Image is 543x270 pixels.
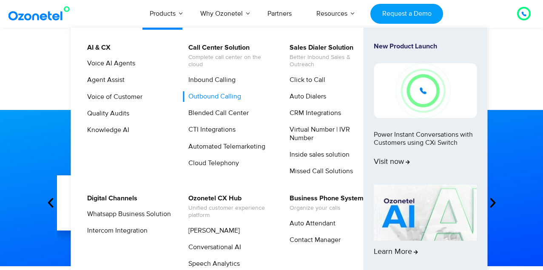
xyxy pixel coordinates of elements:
a: CRM Integrations [284,108,342,118]
a: Voice of Customer [82,92,144,102]
a: Conversational AI [183,242,242,253]
a: Auto Dialers [284,91,327,102]
a: Click to Call [284,75,327,85]
a: Outbound Calling [183,91,242,102]
a: AI & CX [82,42,112,53]
a: Call Center SolutionComplete call center on the cloud [183,42,273,70]
a: CTI Integrations [183,124,237,135]
h2: Big brands put their trust in [GEOGRAPHIC_DATA] [44,129,499,146]
a: Cloud Telephony [183,158,240,169]
a: Inbound Calling [183,75,237,85]
a: Ozonetel CX HubUnified customer experience platform [183,193,273,220]
a: New Product LaunchPower Instant Conversations with Customers using CXi SwitchVisit now [374,42,477,181]
span: Better Inbound Sales & Outreach [290,54,373,68]
a: Voice AI Agents [82,58,136,69]
span: Complete call center on the cloud [188,54,272,68]
span: Organize your calls [290,205,364,212]
div: Image Carousel [57,158,486,247]
a: Sales Dialer SolutionBetter Inbound Sales & Outreach [284,42,375,70]
a: Auto Attendant [284,218,337,229]
a: Quality Audits [82,108,131,119]
a: Automated Telemarketing [183,141,267,152]
a: Knowledge AI [82,125,131,135]
a: Virtual Number | IVR Number [284,124,375,143]
a: Digital Channels [82,193,139,204]
a: Business Phone SystemOrganize your calls [284,193,365,213]
span: Learn More [374,247,418,257]
img: AI [374,185,477,241]
a: Request a Demo [370,4,443,24]
a: Inside sales solution [284,149,351,160]
a: Whatsapp Business Solution [82,209,172,219]
a: Missed Call Solutions [284,166,354,177]
img: New-Project-17.png [374,63,477,118]
a: Blended Call Center [183,108,250,118]
a: Intercom Integration [82,225,149,236]
a: [PERSON_NAME] [183,225,241,236]
span: Visit now [374,157,410,167]
div: 5 / 16 [57,175,150,231]
a: Agent Assist [82,75,126,85]
a: Contact Manager [284,235,342,245]
a: Speech Analytics [183,259,241,269]
span: Unified customer experience platform [188,205,272,219]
